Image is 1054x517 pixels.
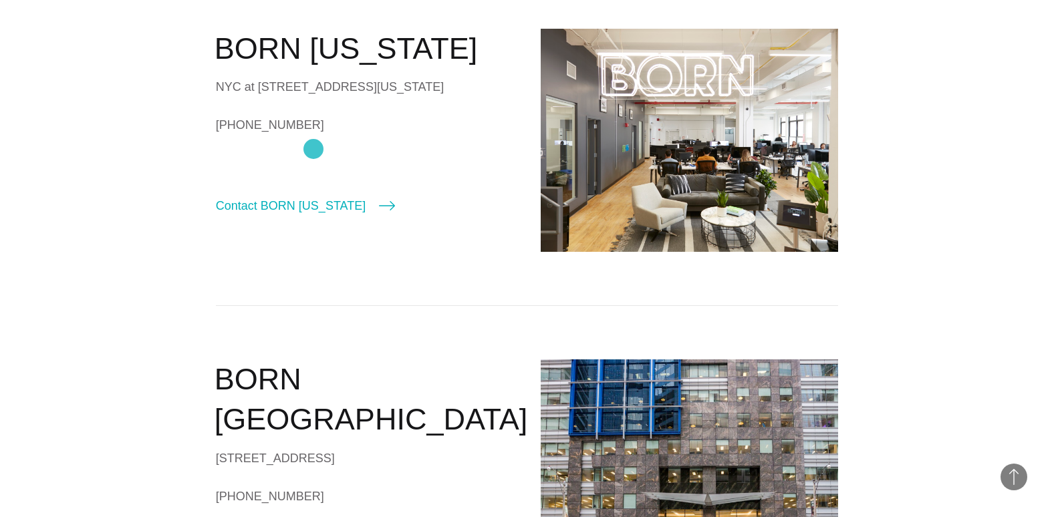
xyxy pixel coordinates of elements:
a: [PHONE_NUMBER] [216,486,514,506]
div: NYC at [STREET_ADDRESS][US_STATE] [216,77,514,97]
a: Contact BORN [US_STATE] [216,196,395,215]
a: [PHONE_NUMBER] [216,115,514,135]
button: Back to Top [1001,464,1027,490]
h2: BORN [GEOGRAPHIC_DATA] [215,359,514,440]
h2: BORN [US_STATE] [215,29,514,69]
div: [STREET_ADDRESS] [216,448,514,468]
